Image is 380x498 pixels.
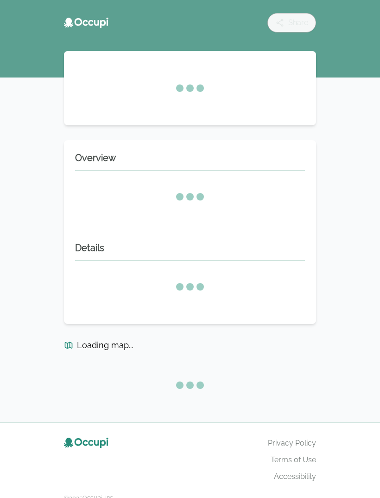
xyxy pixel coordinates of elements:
h3: Loading map... [64,339,316,359]
a: Terms of Use [271,454,316,466]
h2: Details [75,241,305,261]
span: Share [288,17,308,28]
a: Privacy Policy [268,438,316,449]
h2: Overview [75,151,305,171]
button: Share [267,13,316,32]
a: Accessibility [274,471,316,482]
